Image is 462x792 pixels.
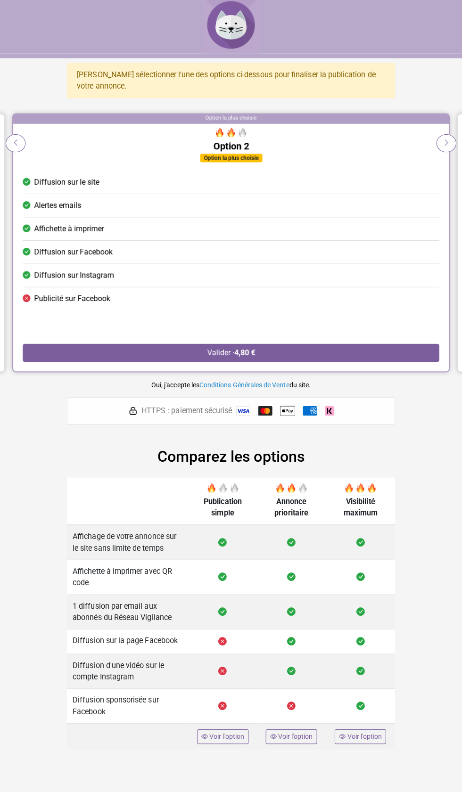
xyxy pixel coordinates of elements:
[234,349,255,358] strong: 4,80 €
[129,406,139,416] img: HTTPS : paiement sécurisé
[36,202,82,213] span: Alertes emails
[68,686,189,720] td: Diffusion sponsorisée sur Facebook
[236,406,250,416] img: Visa
[68,628,189,652] td: Diffusion sur la page Facebook
[280,403,295,418] img: Apple Pay
[200,156,262,164] div: Option la plus choisie
[302,406,316,416] img: American Express
[258,406,272,416] img: Mastercard
[68,447,394,465] h2: Comparez les options
[25,344,437,362] button: Valider ·4,80 €
[346,730,380,737] span: Voir l'option
[36,225,105,236] span: Affichette à imprimer
[274,496,308,516] span: Annonce prioritaire
[324,406,333,416] img: Klarna
[68,66,394,101] div: [PERSON_NAME] sélectionner l'une des options ci-dessous pour finaliser la publication de votre an...
[200,381,289,389] a: Conditions Générales de Vente
[36,248,114,259] span: Diffusion sur Facebook
[68,559,189,593] td: Affichette à imprimer avec QR code
[278,730,312,737] span: Voir l'option
[36,294,111,305] span: Publicité sur Facebook
[210,730,244,737] span: Voir l'option
[68,652,189,686] td: Diffusion d'une vidéo sur le compte Instagram
[36,179,100,190] span: Diffusion sur le site
[204,496,242,516] span: Publication simple
[152,381,310,389] small: Oui, j'accepte les du site.
[68,524,189,559] td: Affichage de votre annonce sur le site sans limite de temps
[68,593,189,628] td: 1 diffusion par email aux abonnés du Réseau Vigilance
[342,496,376,516] span: Visibilité maximum
[15,117,447,126] div: Option la plus choisie
[36,271,115,282] span: Diffusion sur Instagram
[25,143,437,154] h5: Option 2
[142,405,232,416] span: HTTPS : paiement sécurisé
